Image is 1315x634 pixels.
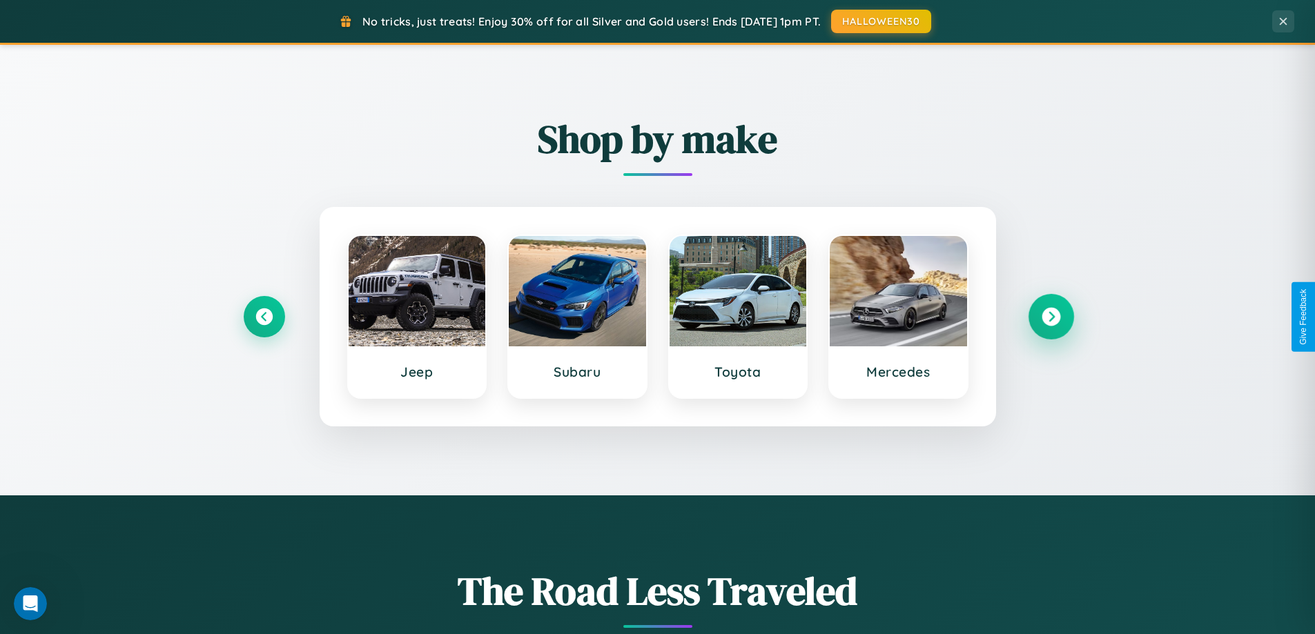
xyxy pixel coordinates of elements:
[244,112,1072,166] h2: Shop by make
[244,564,1072,617] h1: The Road Less Traveled
[831,10,931,33] button: HALLOWEEN30
[14,587,47,620] iframe: Intercom live chat
[844,364,953,380] h3: Mercedes
[362,364,472,380] h3: Jeep
[683,364,793,380] h3: Toyota
[1298,289,1308,345] div: Give Feedback
[362,14,821,28] span: No tricks, just treats! Enjoy 30% off for all Silver and Gold users! Ends [DATE] 1pm PT.
[523,364,632,380] h3: Subaru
